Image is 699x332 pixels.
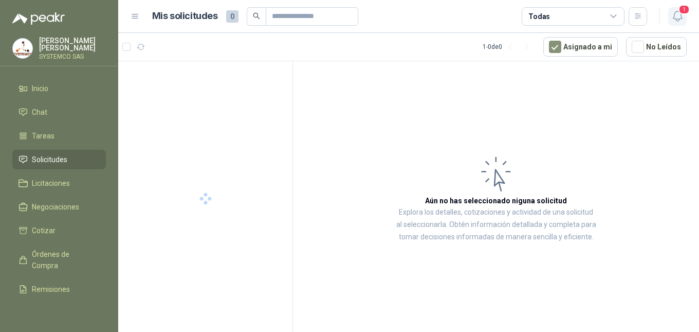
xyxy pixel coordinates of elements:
[12,303,106,323] a: Configuración
[32,154,67,165] span: Solicitudes
[12,221,106,240] a: Cotizar
[32,107,47,118] span: Chat
[32,225,56,236] span: Cotizar
[39,37,106,51] p: [PERSON_NAME] [PERSON_NAME]
[253,12,260,20] span: search
[39,54,106,60] p: SYSTEMCO SAS
[396,206,596,243] p: Explora los detalles, cotizaciones y actividad de una solicitud al seleccionarla. Obtén informaci...
[12,79,106,98] a: Inicio
[543,37,618,57] button: Asignado a mi
[32,178,70,189] span: Licitaciones
[32,130,54,142] span: Tareas
[32,249,96,271] span: Órdenes de Compra
[152,9,218,24] h1: Mis solicitudes
[12,244,106,275] a: Órdenes de Compra
[483,39,535,55] div: 1 - 0 de 0
[13,39,32,58] img: Company Logo
[12,173,106,193] a: Licitaciones
[32,284,70,295] span: Remisiones
[226,10,238,23] span: 0
[12,279,106,299] a: Remisiones
[528,11,550,22] div: Todas
[12,150,106,169] a: Solicitudes
[32,201,79,213] span: Negociaciones
[12,126,106,146] a: Tareas
[12,197,106,217] a: Negociaciones
[12,12,65,25] img: Logo peakr
[626,37,687,57] button: No Leídos
[678,5,690,14] span: 1
[668,7,687,26] button: 1
[425,195,567,206] h3: Aún no has seleccionado niguna solicitud
[12,102,106,122] a: Chat
[32,83,48,94] span: Inicio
